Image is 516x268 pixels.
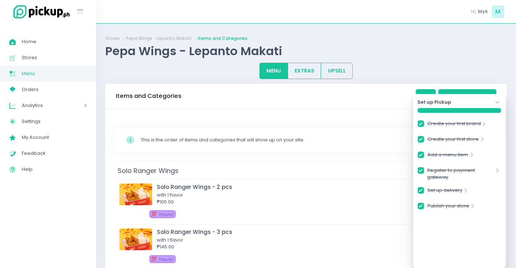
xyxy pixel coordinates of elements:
[22,85,87,94] span: Orders
[151,256,157,263] span: 💯
[151,211,157,218] span: 💯
[22,165,87,174] span: Help
[288,63,322,79] button: EXTRAS
[9,4,71,20] img: logo
[22,117,87,126] span: Settings
[22,53,87,62] span: Stores
[259,63,353,79] div: Large button group
[141,136,487,144] div: This is the order of items and categories that will show up on your site.
[159,212,173,217] span: Popular
[105,44,507,58] div: Pepa Wings - Lepanto Makati
[22,133,87,142] span: My Account
[105,35,120,42] a: Stores
[119,228,152,250] img: Solo Ranger Wings - 3 pcs
[478,8,488,15] span: Myk
[22,149,87,158] span: Feedback
[116,92,181,100] h3: Items and Categories
[157,243,470,251] div: ₱145.00
[116,179,496,224] td: Solo Ranger Wings - 2 pcsSolo Ranger Wings - 2 pcswith 1 flavor₱105.00💯Popular
[427,187,462,197] a: Set up delivery
[492,5,504,18] span: M
[321,63,353,79] button: UPSELL
[157,236,470,244] div: with 1 flavor
[22,69,87,78] span: Menu
[427,151,468,161] a: Add a menu item
[471,8,477,15] span: Hi,
[157,228,470,236] div: Solo Ranger Wings - 3 pcs
[416,89,436,103] button: Add
[427,120,481,130] a: Create your first brand
[119,184,152,205] img: Solo Ranger Wings - 2 pcs
[259,63,288,79] button: MENU
[157,191,470,199] div: with 1 flavor
[126,35,192,42] a: Pepa Wings - Lepanto Makati
[418,99,451,106] strong: Set up Pickup
[438,89,496,103] button: Add Concierge Item
[157,198,470,206] div: ₱105.00
[22,37,87,46] span: Home
[22,101,64,110] span: Analytics
[427,136,479,145] a: Create your first store
[427,167,494,181] a: Register to payment gateway
[157,183,470,191] div: Solo Ranger Wings - 2 pcs
[159,257,173,262] span: Popular
[198,35,247,42] a: Items and Categories
[116,164,180,177] span: Solo Ranger Wings
[427,202,469,212] a: Publish your store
